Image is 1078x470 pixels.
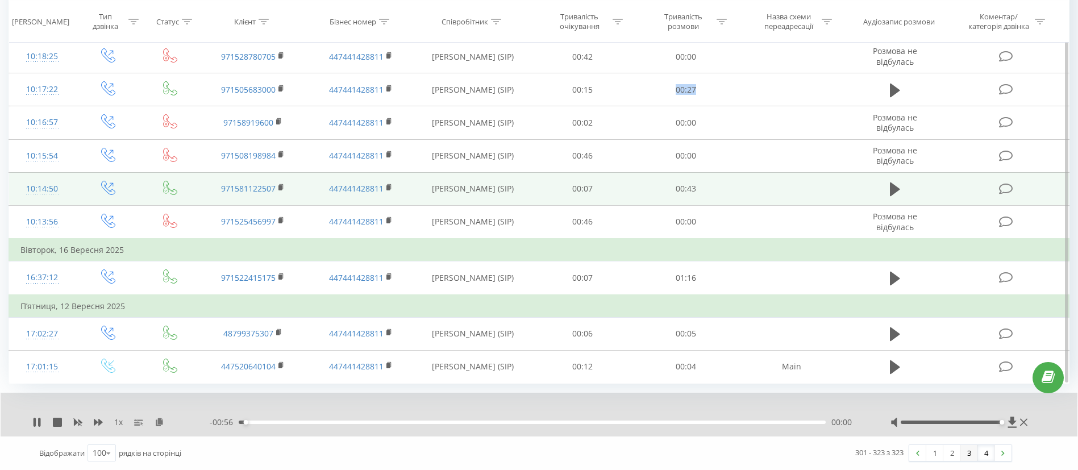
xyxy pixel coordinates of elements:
span: Розмова не відбулась [873,45,917,66]
div: 16:37:12 [20,267,64,289]
td: 00:27 [634,73,738,106]
div: 301 - 323 з 323 [855,447,904,458]
a: 447441428811 [329,183,384,194]
td: 00:00 [634,106,738,139]
td: 00:15 [531,73,634,106]
div: Співробітник [442,16,488,26]
a: 447441428811 [329,84,384,95]
td: 01:16 [634,261,738,295]
div: Бізнес номер [330,16,376,26]
a: 447441428811 [329,117,384,128]
td: 00:12 [531,350,634,383]
a: 447441428811 [329,328,384,339]
span: 1 x [114,417,123,428]
td: [PERSON_NAME] (SIP) [415,350,531,383]
span: Відображати [39,448,85,458]
td: 00:02 [531,106,634,139]
div: Клієнт [234,16,256,26]
a: 97158919600 [223,117,273,128]
div: 10:15:54 [20,145,64,167]
td: [PERSON_NAME] (SIP) [415,317,531,350]
div: 10:14:50 [20,178,64,200]
a: 971581122507 [221,183,276,194]
td: [PERSON_NAME] (SIP) [415,261,531,295]
a: 2 [943,445,960,461]
td: 00:46 [531,205,634,239]
div: 17:01:15 [20,356,64,378]
td: [PERSON_NAME] (SIP) [415,172,531,205]
div: Статус [156,16,179,26]
td: [PERSON_NAME] (SIP) [415,40,531,73]
a: 447441428811 [329,51,384,62]
span: рядків на сторінці [119,448,181,458]
td: [PERSON_NAME] (SIP) [415,106,531,139]
td: 00:07 [531,261,634,295]
td: [PERSON_NAME] (SIP) [415,139,531,172]
td: 00:06 [531,317,634,350]
a: 971528780705 [221,51,276,62]
td: Вівторок, 16 Вересня 2025 [9,239,1069,261]
a: 447441428811 [329,272,384,283]
div: 100 [93,447,106,459]
a: 447441428811 [329,216,384,227]
a: 971505683000 [221,84,276,95]
div: Accessibility label [1000,420,1004,425]
div: [PERSON_NAME] [12,16,69,26]
span: Розмова не відбулась [873,211,917,232]
td: 00:05 [634,317,738,350]
div: Тривалість очікування [549,12,610,31]
td: П’ятниця, 12 Вересня 2025 [9,295,1069,318]
td: 00:42 [531,40,634,73]
div: 10:18:25 [20,45,64,68]
div: Коментар/категорія дзвінка [965,12,1032,31]
td: 00:07 [531,172,634,205]
a: 447441428811 [329,150,384,161]
div: 10:13:56 [20,211,64,233]
div: Тривалість розмови [653,12,714,31]
a: 971508198984 [221,150,276,161]
div: 10:16:57 [20,111,64,134]
a: 971525456997 [221,216,276,227]
div: Назва схеми переадресації [758,12,819,31]
td: 00:04 [634,350,738,383]
a: 3 [960,445,977,461]
div: 17:02:27 [20,323,64,345]
td: Main [738,350,845,383]
a: 4 [977,445,994,461]
a: 447520640104 [221,361,276,372]
td: 00:00 [634,40,738,73]
a: 48799375307 [223,328,273,339]
div: Accessibility label [243,420,248,425]
td: 00:46 [531,139,634,172]
td: 00:00 [634,205,738,239]
span: - 00:56 [210,417,239,428]
td: [PERSON_NAME] (SIP) [415,205,531,239]
span: 00:00 [831,417,852,428]
td: [PERSON_NAME] (SIP) [415,73,531,106]
td: 00:00 [634,139,738,172]
div: 10:17:22 [20,78,64,101]
a: 1 [926,445,943,461]
span: Розмова не відбулась [873,145,917,166]
span: Розмова не відбулась [873,112,917,133]
div: Тип дзвінка [85,12,126,31]
a: 447441428811 [329,361,384,372]
td: 00:43 [634,172,738,205]
div: Аудіозапис розмови [863,16,935,26]
a: 971522415175 [221,272,276,283]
